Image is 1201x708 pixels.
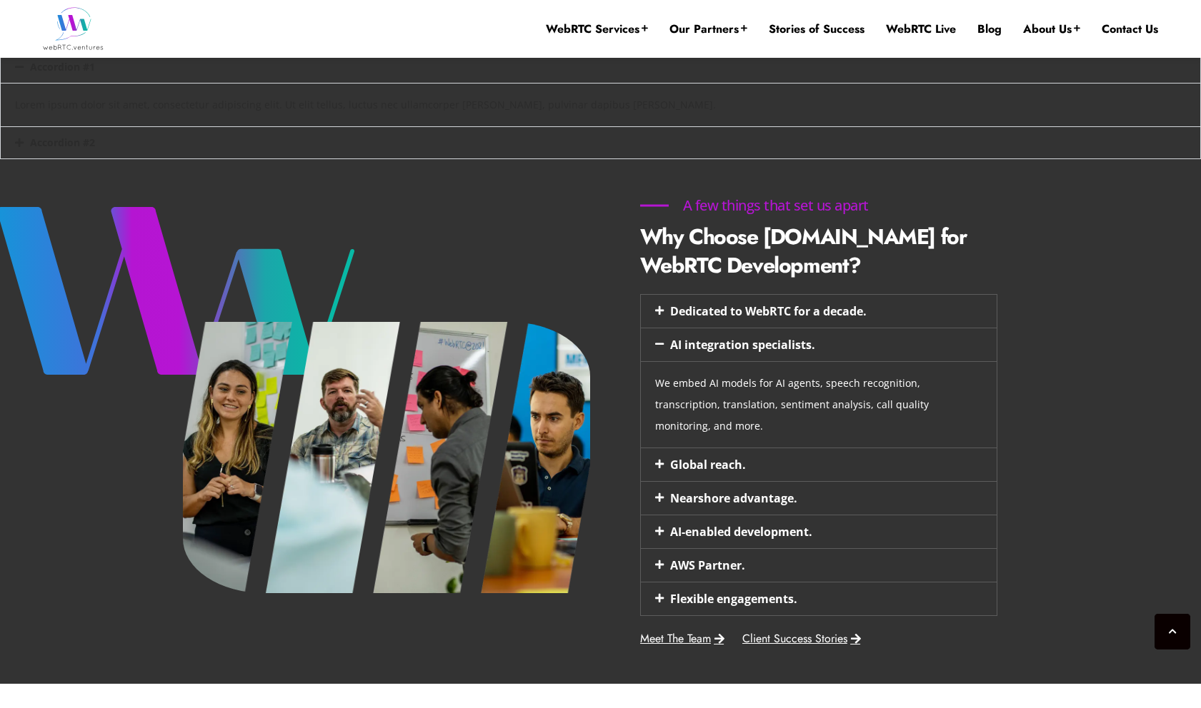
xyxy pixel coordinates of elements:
[1,83,1200,126] div: Accordion #1
[43,7,104,50] img: WebRTC.ventures
[640,198,912,213] h6: A few things that set us apart
[669,21,747,37] a: Our Partners
[670,490,797,506] a: Nearshore advantage.
[1,127,1200,158] div: Accordion #2
[1023,21,1080,37] a: About Us
[769,21,864,37] a: Stories of Success
[1102,21,1158,37] a: Contact Us
[742,633,861,644] a: Client Success Stories
[640,633,724,644] a: Meet The Team
[641,361,997,447] div: AI integration specialists.
[30,136,95,149] a: Accordion #2
[641,515,997,548] div: AI-enabled development.
[670,591,797,607] a: Flexible engagements.
[641,549,997,582] div: AWS Partner.
[15,94,1186,116] p: Lorem ipsum dolor sit amet, consectetur adipiscing elit. Ut elit tellus, luctus nec ullamcorper [...
[1,51,1200,83] div: Accordion #1
[641,482,997,515] div: Nearshore advantage.
[641,582,997,615] div: Flexible engagements.
[30,60,95,74] a: Accordion #1
[670,337,815,353] a: AI integration specialists.
[641,295,997,328] div: Dedicated to WebRTC for a decade.
[670,524,812,540] a: AI-enabled development.
[641,448,997,481] div: Global reach.
[670,303,867,319] a: Dedicated to WebRTC for a decade.
[742,633,847,644] span: Client Success Stories
[670,457,746,472] a: Global reach.
[977,21,1002,37] a: Blog
[670,557,745,573] a: AWS Partner.
[640,221,967,280] b: Why Choose [DOMAIN_NAME] for WebRTC Development?
[546,21,648,37] a: WebRTC Services
[641,328,997,361] div: AI integration specialists.
[640,633,711,644] span: Meet The Team
[655,373,982,437] p: We embed AI models for AI agents, speech recognition, transcription, translation, sentiment analy...
[886,21,956,37] a: WebRTC Live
